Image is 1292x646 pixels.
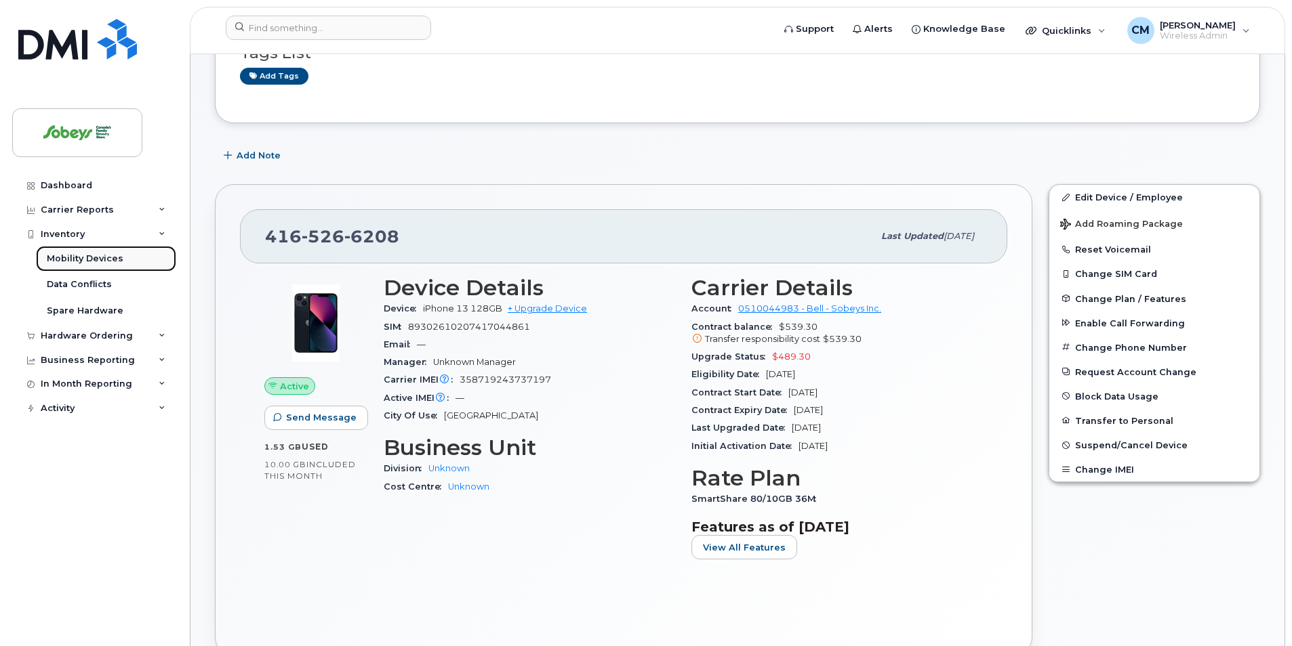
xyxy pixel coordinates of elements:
a: Add tags [240,68,308,85]
span: 358719243737197 [460,374,551,385]
button: Change IMEI [1049,457,1259,481]
span: [DATE] [794,405,823,415]
a: Support [775,16,843,43]
span: iPhone 13 128GB [423,303,502,314]
button: Change Plan / Features [1049,286,1259,311]
span: Upgrade Status [691,351,772,362]
a: Alerts [843,16,902,43]
button: View All Features [691,535,797,559]
span: Suspend/Cancel Device [1075,440,1188,450]
span: Last Upgraded Date [691,423,792,433]
span: Enable Call Forwarding [1075,318,1185,328]
span: Cost Centre [384,481,448,492]
span: $539.30 [691,322,983,346]
span: Contract balance [691,322,779,332]
h3: Features as of [DATE] [691,519,983,535]
span: [DATE] [766,369,795,379]
div: Christine Mcmahon [1118,17,1259,44]
span: SmartShare 80/10GB 36M [691,494,823,504]
img: image20231002-3703462-1ig824h.jpeg [275,282,357,364]
h3: Tags List [240,45,1235,62]
span: Add Note [237,149,281,162]
button: Enable Call Forwarding [1049,311,1259,335]
span: SIM [384,322,408,332]
span: Knowledge Base [923,22,1005,36]
span: 526 [302,226,344,246]
span: Transfer responsibility cost [705,334,820,344]
span: Division [384,463,428,473]
span: Manager [384,357,433,367]
span: Send Message [286,411,357,424]
button: Send Message [264,406,368,430]
button: Change Phone Number [1049,335,1259,360]
a: 0510044983 - Bell - Sobeys Inc. [738,303,881,314]
span: [DATE] [792,423,821,433]
span: Last updated [881,231,944,241]
span: [PERSON_NAME] [1160,20,1236,30]
span: Change Plan / Features [1075,293,1186,303]
span: Support [796,22,834,36]
span: $489.30 [772,351,811,362]
span: Contract Expiry Date [691,405,794,415]
span: Add Roaming Package [1060,219,1183,232]
button: Request Account Change [1049,360,1259,384]
span: Initial Activation Date [691,441,799,451]
h3: Rate Plan [691,466,983,490]
span: Email [384,339,417,349]
span: Active [280,380,309,393]
button: Reset Voicemail [1049,237,1259,261]
span: 6208 [344,226,399,246]
span: — [417,339,426,349]
span: 10.00 GB [264,460,306,469]
span: used [302,442,329,452]
span: 1.53 GB [264,442,302,452]
h3: Business Unit [384,435,675,460]
h3: Carrier Details [691,276,983,300]
button: Transfer to Personal [1049,408,1259,433]
a: + Upgrade Device [508,303,587,314]
span: Account [691,303,738,314]
span: Contract Start Date [691,387,788,397]
button: Change SIM Card [1049,261,1259,286]
span: Unknown Manager [433,357,516,367]
a: Edit Device / Employee [1049,185,1259,209]
button: Block Data Usage [1049,384,1259,408]
a: Knowledge Base [902,16,1015,43]
span: [DATE] [788,387,817,397]
span: — [456,393,464,403]
span: Wireless Admin [1160,30,1236,41]
span: included this month [264,459,356,481]
span: Carrier IMEI [384,374,460,385]
span: [DATE] [799,441,828,451]
a: Unknown [428,463,470,473]
button: Suspend/Cancel Device [1049,433,1259,457]
span: Quicklinks [1042,25,1091,36]
span: $539.30 [823,334,862,344]
span: Active IMEI [384,393,456,403]
span: View All Features [703,541,786,554]
span: Device [384,303,423,314]
span: [DATE] [944,231,974,241]
span: CM [1131,22,1150,39]
span: 416 [265,226,399,246]
input: Find something... [226,16,431,40]
span: [GEOGRAPHIC_DATA] [444,410,538,421]
button: Add Note [215,144,292,168]
h3: Device Details [384,276,675,300]
a: Unknown [448,481,489,492]
span: City Of Use [384,410,444,421]
div: Quicklinks [1016,17,1115,44]
button: Add Roaming Package [1049,209,1259,237]
span: Eligibility Date [691,369,766,379]
span: 89302610207417044861 [408,322,530,332]
span: Alerts [864,22,893,36]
